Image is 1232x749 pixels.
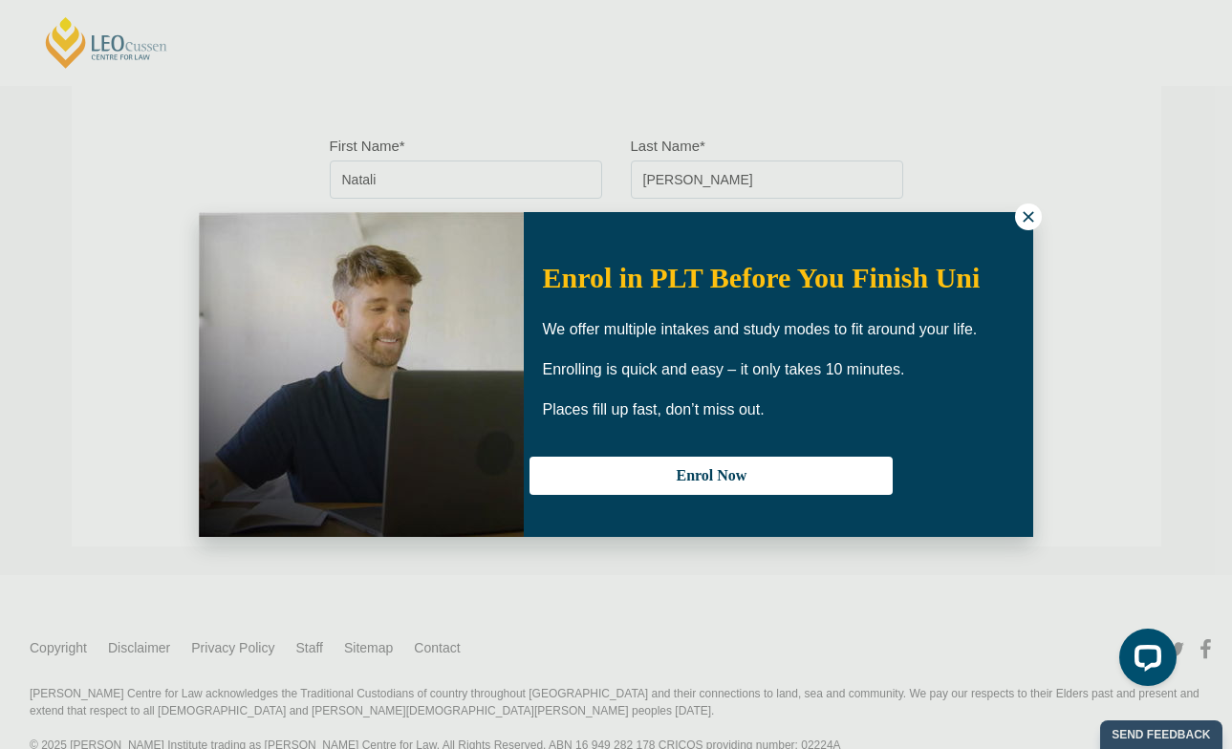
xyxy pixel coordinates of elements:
[542,321,977,337] span: We offer multiple intakes and study modes to fit around your life.
[199,212,524,537] img: Woman in yellow blouse holding folders looking to the right and smiling
[1104,621,1184,701] iframe: LiveChat chat widget
[542,361,904,377] span: Enrolling is quick and easy – it only takes 10 minutes.
[542,262,980,293] span: Enrol in PLT Before You Finish Uni
[542,401,764,417] span: Places fill up fast, don’t miss out.
[530,457,893,495] button: Enrol Now
[1015,203,1042,230] button: Close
